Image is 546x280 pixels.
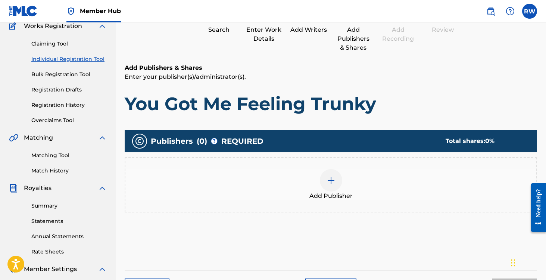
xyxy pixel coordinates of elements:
[31,152,107,159] a: Matching Tool
[98,184,107,193] img: expand
[509,244,546,280] iframe: Chat Widget
[24,133,53,142] span: Matching
[9,6,38,16] img: MLC Logo
[24,265,77,274] span: Member Settings
[31,55,107,63] a: Individual Registration Tool
[197,136,207,147] span: ( 0 )
[31,217,107,225] a: Statements
[80,7,121,15] span: Member Hub
[24,184,52,193] span: Royalties
[9,184,18,193] img: Royalties
[290,25,327,34] div: Add Writers
[125,63,537,72] h6: Add Publishers & Shares
[503,4,518,19] div: Help
[9,133,18,142] img: Matching
[135,137,144,146] img: publishers
[309,192,353,200] span: Add Publisher
[511,252,515,274] div: Drag
[125,72,537,81] p: Enter your publisher(s)/administrator(s).
[446,137,522,146] div: Total shares:
[31,233,107,240] a: Annual Statements
[98,22,107,31] img: expand
[486,7,495,16] img: search
[125,93,537,115] h1: You Got Me Feeling Trunky
[380,25,417,43] div: Add Recording
[24,22,82,31] span: Works Registration
[327,176,336,185] img: add
[335,25,372,52] div: Add Publishers & Shares
[66,7,75,16] img: Top Rightsholder
[211,138,217,144] span: ?
[31,101,107,109] a: Registration History
[424,25,462,34] div: Review
[31,167,107,175] a: Match History
[31,248,107,256] a: Rate Sheets
[485,137,494,144] span: 0 %
[98,265,107,274] img: expand
[522,4,537,19] div: User Menu
[525,181,546,235] iframe: Resource Center
[9,22,19,31] img: Works Registration
[245,25,283,43] div: Enter Work Details
[98,133,107,142] img: expand
[483,4,498,19] a: Public Search
[31,202,107,210] a: Summary
[151,136,193,147] span: Publishers
[31,116,107,124] a: Overclaims Tool
[31,86,107,94] a: Registration Drafts
[221,136,263,147] span: REQUIRED
[506,7,515,16] img: help
[31,71,107,78] a: Bulk Registration Tool
[200,25,238,34] div: Search
[31,40,107,48] a: Claiming Tool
